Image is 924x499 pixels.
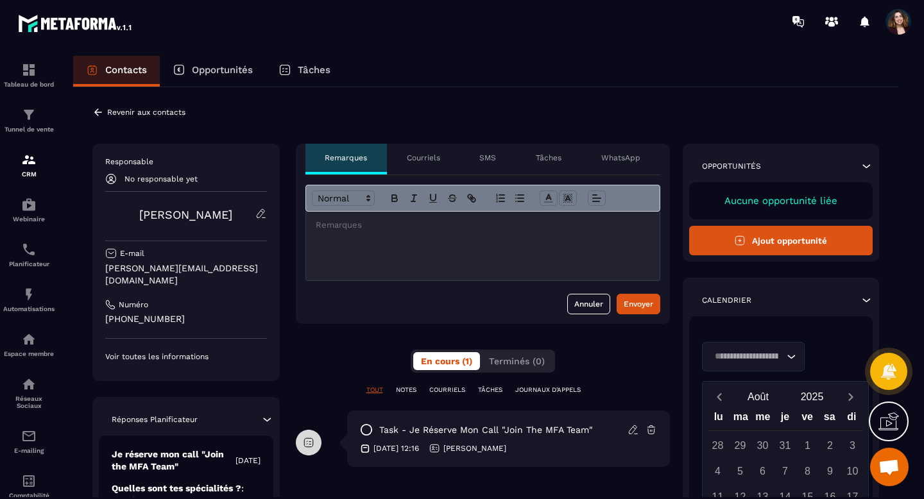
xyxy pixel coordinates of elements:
p: [PHONE_NUMBER] [105,313,267,325]
p: [PERSON_NAME][EMAIL_ADDRESS][DOMAIN_NAME] [105,262,267,287]
img: automations [21,332,37,347]
div: me [752,408,774,430]
p: Aucune opportunité liée [702,195,860,207]
p: Réponses Planificateur [112,414,198,425]
p: Opportunités [192,64,253,76]
p: NOTES [396,385,416,394]
p: COURRIELS [429,385,465,394]
div: di [841,408,863,430]
div: sa [818,408,841,430]
p: Voir toutes les informations [105,351,267,362]
div: 3 [841,434,864,457]
p: Tâches [536,153,561,163]
a: Opportunités [160,56,266,87]
div: 10 [841,460,864,482]
p: CRM [3,171,55,178]
button: Next month [839,388,863,405]
button: Ajout opportunité [689,226,873,255]
img: formation [21,107,37,123]
button: Previous month [708,388,732,405]
div: Envoyer [624,298,653,310]
p: Remarques [325,153,367,163]
a: [PERSON_NAME] [139,208,232,221]
p: Tableau de bord [3,81,55,88]
div: je [774,408,796,430]
img: automations [21,287,37,302]
p: task - Je réserve mon call "Join the MFA Team" [379,424,593,436]
p: WhatsApp [601,153,640,163]
div: 5 [729,460,751,482]
div: 6 [751,460,774,482]
p: [DATE] [235,455,261,466]
div: 7 [774,460,796,482]
img: accountant [21,473,37,489]
p: Je réserve mon call "Join the MFA Team" [112,448,235,473]
div: lu [707,408,730,430]
p: Numéro [119,300,148,310]
p: Planificateur [3,260,55,267]
div: 30 [751,434,774,457]
p: No responsable yet [124,174,198,183]
input: Search for option [710,350,783,364]
p: Contacts [105,64,147,76]
p: Calendrier [702,295,751,305]
div: ma [730,408,752,430]
p: SMS [479,153,496,163]
a: automationsautomationsWebinaire [3,187,55,232]
button: Envoyer [617,294,660,314]
p: Webinaire [3,216,55,223]
a: Ouvrir le chat [870,448,909,486]
p: TOUT [366,385,383,394]
a: Contacts [73,56,160,87]
a: Tâches [266,56,343,87]
div: ve [796,408,819,430]
p: E-mail [120,248,144,258]
img: formation [21,152,37,167]
p: Revenir aux contacts [107,108,185,117]
p: [PERSON_NAME] [443,443,506,453]
p: Comptabilité [3,492,55,499]
a: social-networksocial-networkRéseaux Sociaux [3,367,55,419]
div: 29 [729,434,751,457]
img: automations [21,197,37,212]
p: Automatisations [3,305,55,312]
span: En cours (1) [421,356,472,366]
div: 4 [706,460,729,482]
p: Réseaux Sociaux [3,395,55,409]
p: Espace membre [3,350,55,357]
img: social-network [21,376,37,392]
button: Annuler [567,294,610,314]
a: schedulerschedulerPlanificateur [3,232,55,277]
p: JOURNAUX D'APPELS [515,385,581,394]
a: emailemailE-mailing [3,419,55,464]
span: Terminés (0) [489,356,545,366]
p: TÂCHES [478,385,502,394]
div: 1 [796,434,819,457]
p: Courriels [407,153,440,163]
a: formationformationTunnel de vente [3,97,55,142]
img: scheduler [21,242,37,257]
button: Open years overlay [785,385,839,408]
div: 2 [819,434,841,457]
button: Open months overlay [732,385,785,408]
p: [DATE] 12:16 [373,443,419,453]
a: formationformationCRM [3,142,55,187]
p: Responsable [105,156,267,167]
div: Search for option [702,342,805,371]
div: 31 [774,434,796,457]
img: logo [18,12,133,35]
div: 8 [796,460,819,482]
p: E-mailing [3,447,55,454]
a: automationsautomationsEspace membre [3,322,55,367]
div: 9 [819,460,841,482]
img: formation [21,62,37,78]
p: Opportunités [702,161,761,171]
p: Tunnel de vente [3,126,55,133]
a: formationformationTableau de bord [3,53,55,97]
a: automationsautomationsAutomatisations [3,277,55,322]
div: 28 [706,434,729,457]
button: En cours (1) [413,352,480,370]
button: Terminés (0) [481,352,552,370]
p: Tâches [298,64,330,76]
img: email [21,428,37,444]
